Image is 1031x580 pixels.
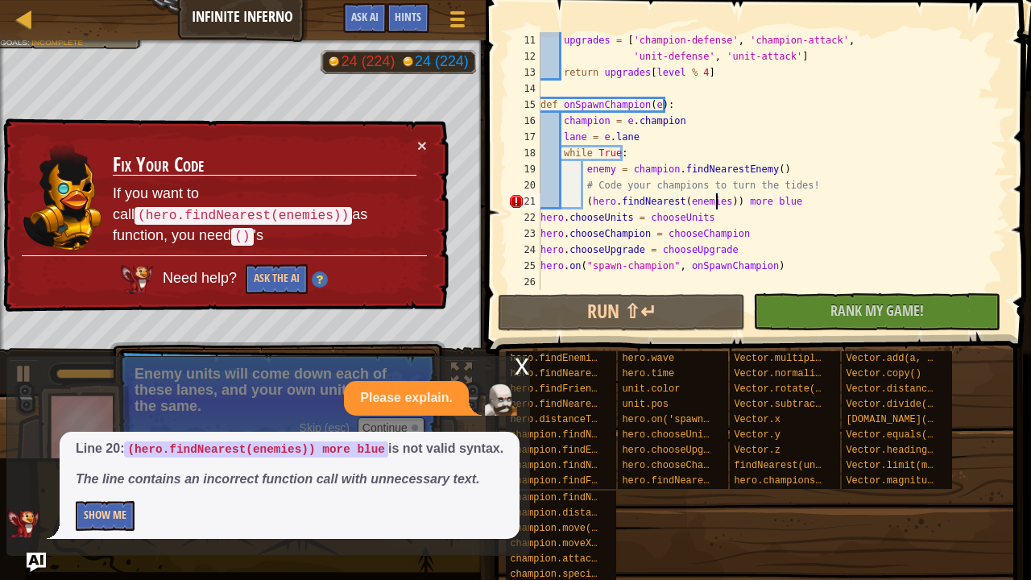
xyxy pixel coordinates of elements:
[498,294,745,331] button: Run ⇧↵
[510,523,615,534] span: champion.move(pos)
[31,38,83,47] span: Incomplete
[846,383,973,395] span: Vector.distance(other)
[113,154,416,176] h3: Fix Your Code
[508,48,540,64] div: 12
[342,55,395,69] div: 24 (224)
[321,50,476,74] div: Team 'humans' has 24 now of 224 gold earned. Team 'ogres' has 24 now of 224 gold earned.
[135,207,352,225] code: (hero.findNearest(enemies))
[395,9,421,24] span: Hints
[508,209,540,226] div: 22
[510,445,660,456] span: champion.findEnemies(kind)
[508,32,540,48] div: 11
[508,113,540,129] div: 16
[76,501,135,531] button: Show Me
[508,64,540,81] div: 13
[830,300,924,321] span: Rank My Game!
[622,399,669,410] span: unit.pos
[515,357,529,373] div: x
[846,460,944,471] span: Vector.limit(max)
[508,226,540,242] div: 23
[846,445,938,456] span: Vector.heading()
[508,193,540,209] div: 21
[121,265,153,294] img: AI
[231,228,253,246] code: ()
[312,271,328,288] img: Hint
[27,553,46,572] button: Ask AI
[622,383,680,395] span: unit.color
[734,460,838,471] span: findNearest(units)
[510,460,689,471] span: champion.findNearestEnemy(kind)
[622,429,714,441] span: hero.chooseUnits
[508,274,540,290] div: 26
[343,3,387,33] button: Ask AI
[23,140,103,251] img: duck_ritic.png
[510,429,666,441] span: champion.findNearest(units)
[124,441,388,458] code: (hero.findNearest(enemies)) more blue
[734,368,838,379] span: Vector.normalize()
[415,55,469,69] div: 24 (224)
[510,475,660,487] span: champion.findFriends(kind)
[846,429,962,441] span: Vector.equals(other)
[734,383,838,395] span: Vector.rotate(...)
[510,383,637,395] span: hero.findFriends(kind)
[113,184,416,246] p: If you want to call as function, you need 's
[437,3,478,41] button: Show game menu
[846,475,950,487] span: Vector.magnitude()
[76,472,479,486] em: The line contains an incorrect function call with unnecessary text.
[510,569,649,580] span: champion.special(target)
[7,510,39,539] img: AI
[622,414,790,425] span: hero.on('spawn-champion', fn)
[734,445,780,456] span: Vector.z
[508,129,540,145] div: 17
[734,353,838,364] span: Vector.multiply(n)
[734,429,780,441] span: Vector.y
[510,353,637,364] span: hero.findEnemies(kind)
[753,293,1000,330] button: Rank My Game!
[508,242,540,258] div: 24
[508,258,540,274] div: 25
[360,389,453,408] p: Please explain.
[510,538,631,549] span: champion.moveXY(x, y)
[846,414,962,425] span: [DOMAIN_NAME](other)
[622,353,674,364] span: hero.wave
[622,475,756,487] span: hero.findNearest(units)
[163,271,241,287] span: Need help?
[846,353,938,364] span: Vector.add(a, b)
[510,368,666,379] span: hero.findNearestEnemy(kind)
[508,177,540,193] div: 20
[622,445,727,456] span: hero.chooseUpgrade
[734,399,855,410] span: Vector.subtract(a, b)
[508,81,540,97] div: 14
[622,460,732,471] span: hero.chooseChampion
[510,553,644,565] span: champion.attack(target)
[734,475,855,487] span: hero.championsSpawned
[27,38,31,47] span: :
[622,368,674,379] span: hero.time
[510,507,660,519] span: champion.distanceTo(other)
[351,9,379,24] span: Ask AI
[510,492,695,503] span: champion.findNearestFriend(kind)
[485,383,517,416] img: Player
[417,137,427,154] button: ×
[510,414,637,425] span: hero.distanceTo(other)
[846,399,938,410] span: Vector.divide(n)
[246,264,308,294] button: Ask the AI
[510,399,673,410] span: hero.findNearestFriend(kind)
[846,368,921,379] span: Vector.copy()
[76,440,503,458] p: Line 20: is not valid syntax.
[508,161,540,177] div: 19
[734,414,780,425] span: Vector.x
[508,97,540,113] div: 15
[508,145,540,161] div: 18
